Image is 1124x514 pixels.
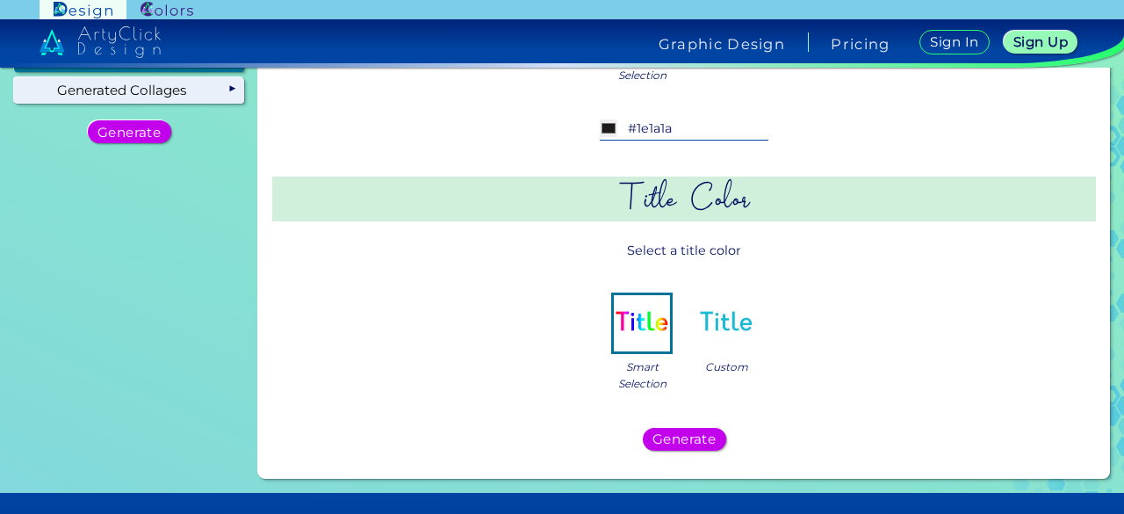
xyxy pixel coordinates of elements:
[698,295,754,351] img: col_title_custom.jpg
[1007,32,1074,53] a: Sign Up
[831,37,890,51] a: Pricing
[100,126,157,138] h5: Generate
[272,235,1096,267] p: Select a title color
[600,119,768,139] input: #0000ff, blue
[705,358,748,375] span: Custom
[272,177,1096,221] h2: Title Color
[655,433,712,445] h5: Generate
[659,37,785,51] h4: Graphic Design
[614,295,670,351] img: col_title_auto.jpg
[933,36,976,48] h5: Sign In
[140,2,193,18] img: ArtyClick Colors logo
[14,77,244,104] div: Generated Collages
[618,358,666,392] span: Smart Selection
[923,31,986,54] a: Sign In
[40,26,161,58] img: artyclick_design_logo_white_combined_path.svg
[1016,36,1065,48] h5: Sign Up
